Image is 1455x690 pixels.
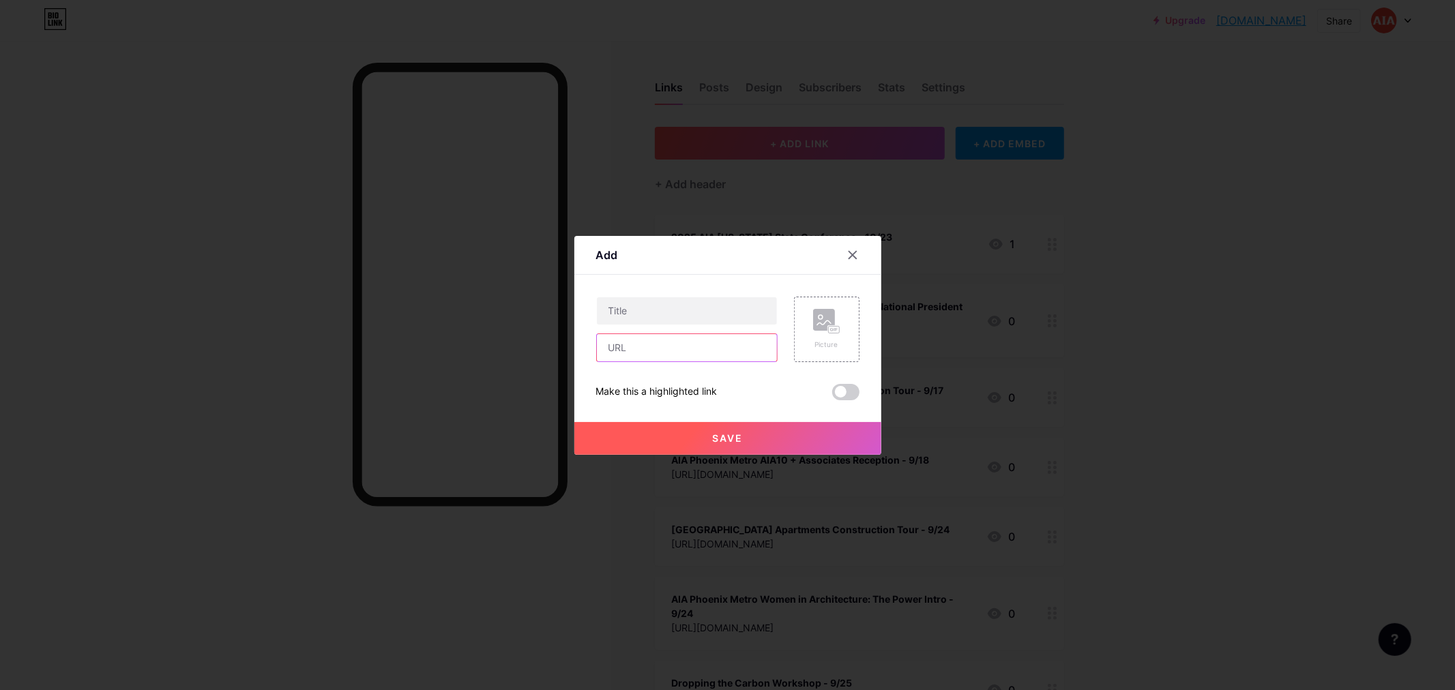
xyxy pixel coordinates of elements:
div: Picture [813,340,840,350]
button: Save [574,422,881,455]
span: Save [712,432,743,444]
input: URL [597,334,777,361]
div: Add [596,247,618,263]
div: Make this a highlighted link [596,384,718,400]
input: Title [597,297,777,325]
